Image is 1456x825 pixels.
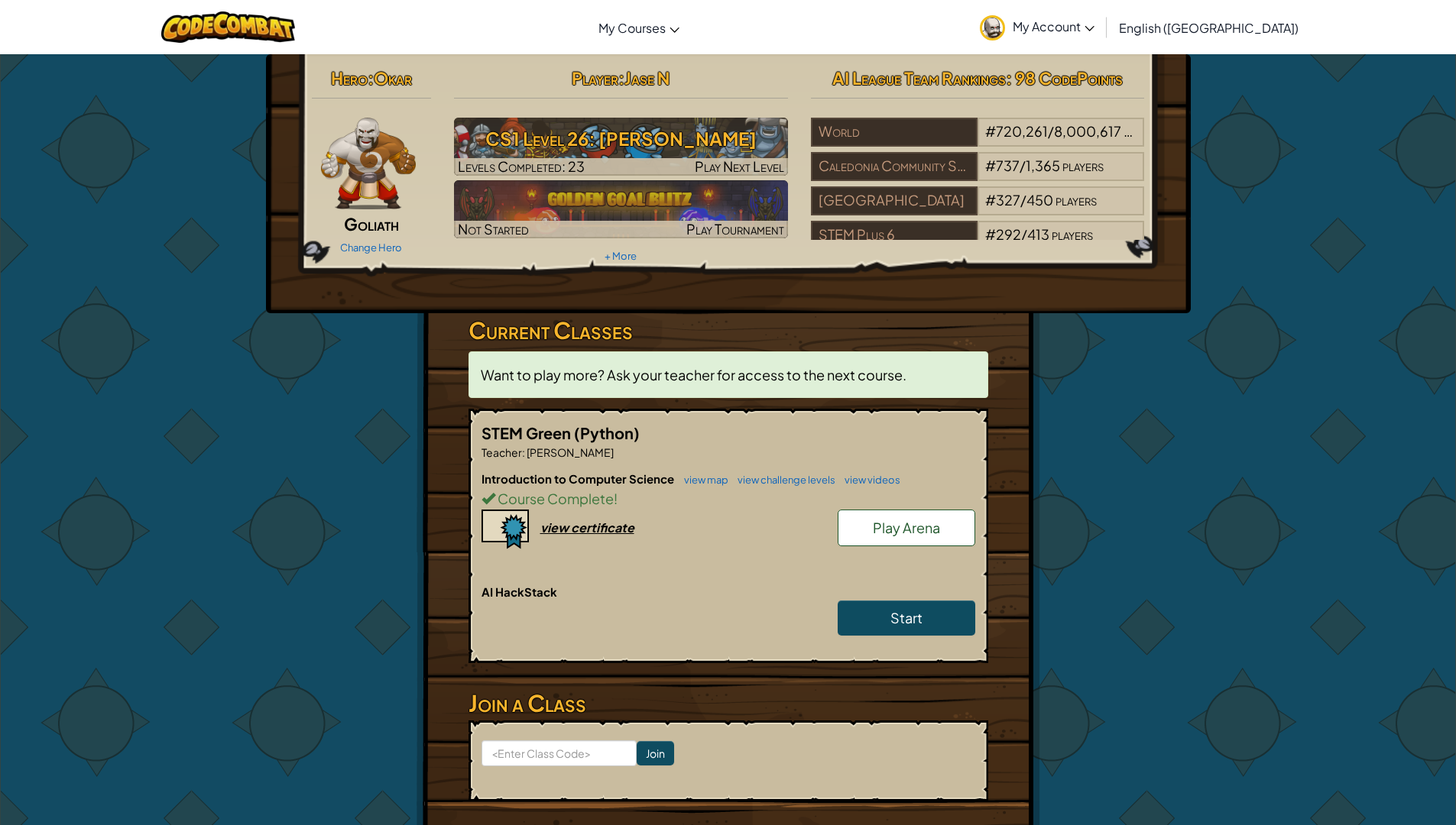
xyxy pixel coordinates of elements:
[525,445,614,459] span: [PERSON_NAME]
[482,584,557,599] span: AI HackStack
[811,235,1145,253] a: STEM Plus 6#292/413players
[605,250,637,262] a: + More
[1111,7,1306,48] a: English ([GEOGRAPHIC_DATA])
[454,121,788,156] h3: CS1 Level 26: [PERSON_NAME]
[730,474,835,486] a: view challenge levels
[985,122,996,140] span: #
[837,474,900,486] a: view videos
[1006,67,1123,89] span: : 98 CodePoints
[637,741,674,765] input: Join
[591,7,687,48] a: My Courses
[1027,225,1049,243] span: 413
[340,241,402,254] a: Change Hero
[695,157,784,175] span: Play Next Level
[811,201,1145,218] a: [GEOGRAPHIC_DATA]#327/450players
[686,220,784,238] span: Play Tournament
[1013,18,1094,34] span: My Account
[1026,191,1053,209] span: 450
[454,180,788,238] img: Golden Goal
[1062,157,1104,174] span: players
[676,474,728,486] a: view map
[1052,225,1093,243] span: players
[996,191,1020,209] span: 327
[1048,122,1054,140] span: /
[890,609,923,626] span: Start
[618,67,624,89] span: :
[454,118,788,176] a: Play Next Level
[454,180,788,238] a: Not StartedPlay Tournament
[368,67,374,89] span: :
[811,221,978,250] div: STEM Plus 6
[811,186,978,215] div: [GEOGRAPHIC_DATA]
[996,225,1021,243] span: 292
[811,118,978,147] div: World
[980,15,1005,40] img: avatar
[572,67,618,89] span: Player
[985,157,996,174] span: #
[374,67,412,89] span: Okar
[454,118,788,176] img: CS1 Level 26: Wakka Maul
[458,220,529,238] span: Not Started
[482,471,676,486] span: Introduction to Computer Science
[321,118,417,209] img: goliath-pose.png
[574,423,640,442] span: (Python)
[1026,157,1060,174] span: 1,365
[1020,157,1026,174] span: /
[481,366,906,383] span: Want to play more? Ask your teacher for access to the next course.
[522,445,525,459] span: :
[1119,20,1299,36] span: English ([GEOGRAPHIC_DATA])
[482,423,574,442] span: STEM Green
[996,122,1048,140] span: 720,261
[482,519,634,535] a: view certificate
[598,20,666,36] span: My Courses
[985,225,996,243] span: #
[832,67,1006,89] span: AI League Team Rankings
[624,67,670,89] span: Jase N
[811,152,978,181] div: Caledonia Community Schools
[811,132,1145,150] a: World#720,261/8,000,617players
[469,313,988,348] h3: Current Classes
[458,157,585,175] span: Levels Completed: 23
[614,490,618,507] span: !
[331,67,368,89] span: Hero
[1056,191,1097,209] span: players
[873,519,940,536] span: Play Arena
[985,191,996,209] span: #
[482,445,522,459] span: Teacher
[482,510,529,549] img: certificate-icon.png
[344,213,399,235] span: Goliath
[1020,191,1026,209] span: /
[469,686,988,720] h3: Join a Class
[996,157,1020,174] span: 737
[1021,225,1027,243] span: /
[161,11,295,43] img: CodeCombat logo
[838,600,975,636] a: Start
[540,519,634,535] div: view certificate
[1054,122,1121,140] span: 8,000,617
[811,167,1145,184] a: Caledonia Community Schools#737/1,365players
[482,740,637,766] input: <Enter Class Code>
[972,3,1102,51] a: My Account
[495,490,614,507] span: Course Complete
